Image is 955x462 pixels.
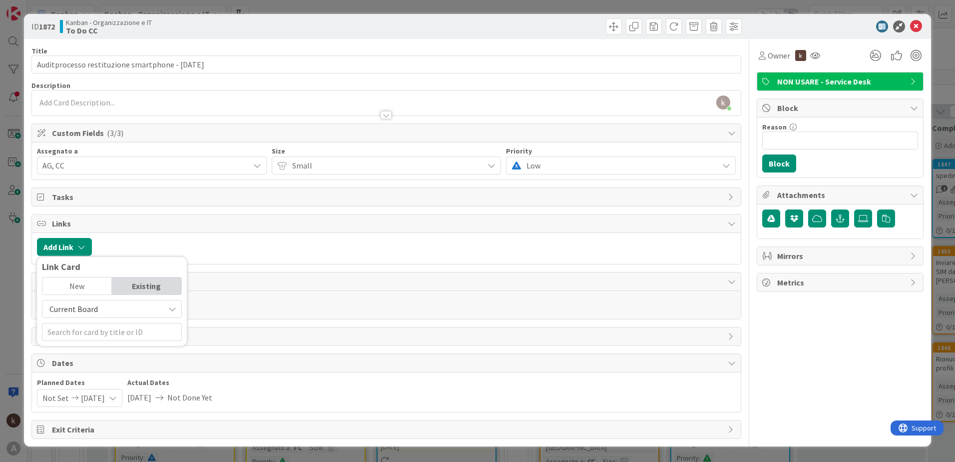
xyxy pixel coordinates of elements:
div: New [42,277,112,294]
span: Small [292,158,479,172]
span: Not Done Yet [167,389,212,406]
span: Mirrors [777,250,905,262]
input: Search for card by title or ID [42,323,182,341]
span: Current Board [49,304,98,314]
button: Add Link [37,238,92,256]
span: ( 3/3 ) [107,128,123,138]
span: Description [31,81,70,90]
span: History [52,330,723,342]
span: Kanban - Organizzazione e IT [66,18,152,26]
span: NON USARE - Service Desk [777,75,905,87]
button: Block [762,154,796,172]
div: Priority [506,147,736,154]
span: Custom Fields [52,127,723,139]
div: Link Card [42,262,182,272]
div: Existing [112,277,181,294]
span: Tasks [52,191,723,203]
span: Planned Dates [37,377,122,388]
span: Links [52,217,723,229]
span: Dates [52,357,723,369]
span: Not Set [42,389,69,406]
span: Exit Criteria [52,423,723,435]
span: [DATE] [127,389,151,406]
img: kh [795,50,806,61]
label: Reason [762,122,787,131]
label: Title [31,46,47,55]
span: Low [526,158,713,172]
span: Support [21,1,45,13]
span: Owner [768,49,790,61]
span: Metrics [777,276,905,288]
span: AG, CC [42,159,249,171]
span: Block [777,102,905,114]
span: Comments [52,275,723,287]
span: Attachments [777,189,905,201]
input: type card name here... [31,55,741,73]
div: Assegnato a [37,147,267,154]
b: To Do CC [66,26,152,34]
span: [DATE] [81,389,105,406]
span: ID [31,20,55,32]
div: Size [272,147,501,154]
img: AAcHTtd5rm-Hw59dezQYKVkaI0MZoYjvbSZnFopdN0t8vu62=s96-c [716,95,730,109]
b: 1872 [39,21,55,31]
span: Actual Dates [127,377,212,388]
